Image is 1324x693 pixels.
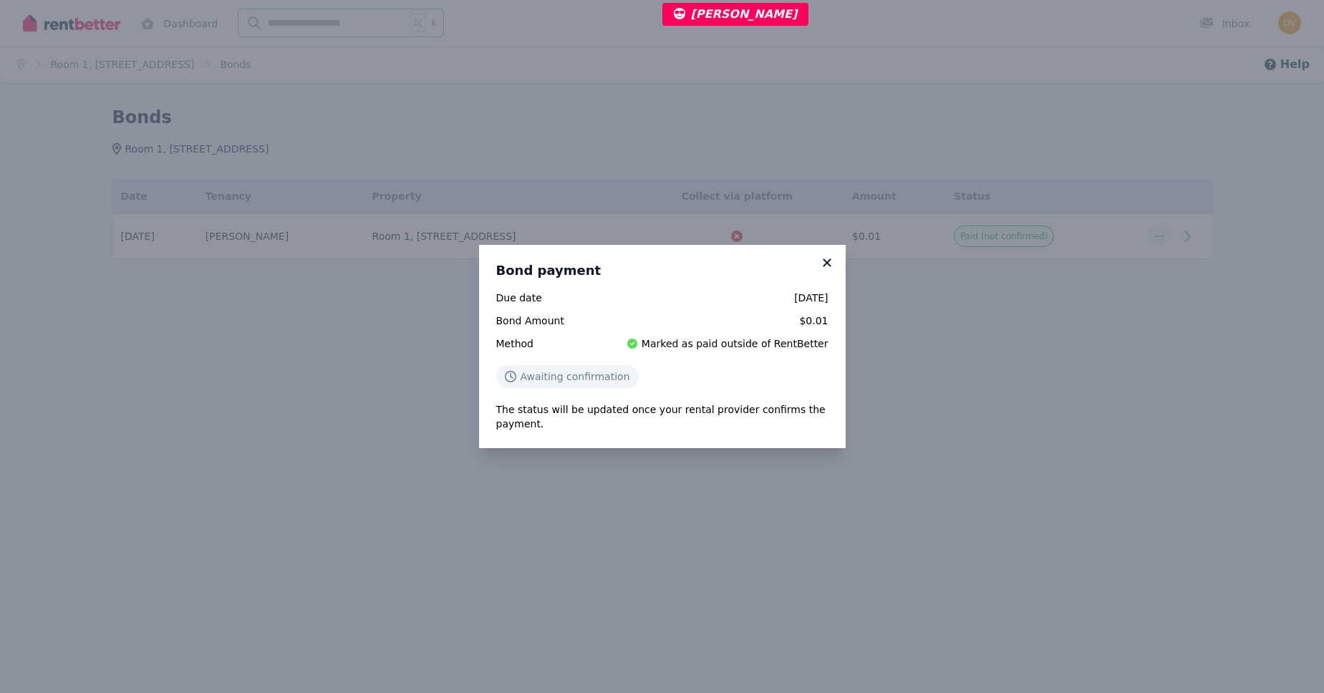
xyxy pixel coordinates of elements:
h3: Bond payment [496,262,828,279]
span: Awaiting confirmation [521,369,630,384]
p: The status will be updated once your rental provider confirms the payment. [496,402,828,431]
span: [DATE] [604,291,828,305]
span: $0.01 [604,314,828,328]
span: Bond Amount [496,314,596,328]
span: Marked as paid outside of RentBetter [642,336,828,351]
span: Method [496,336,596,351]
span: Due date [496,291,596,305]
